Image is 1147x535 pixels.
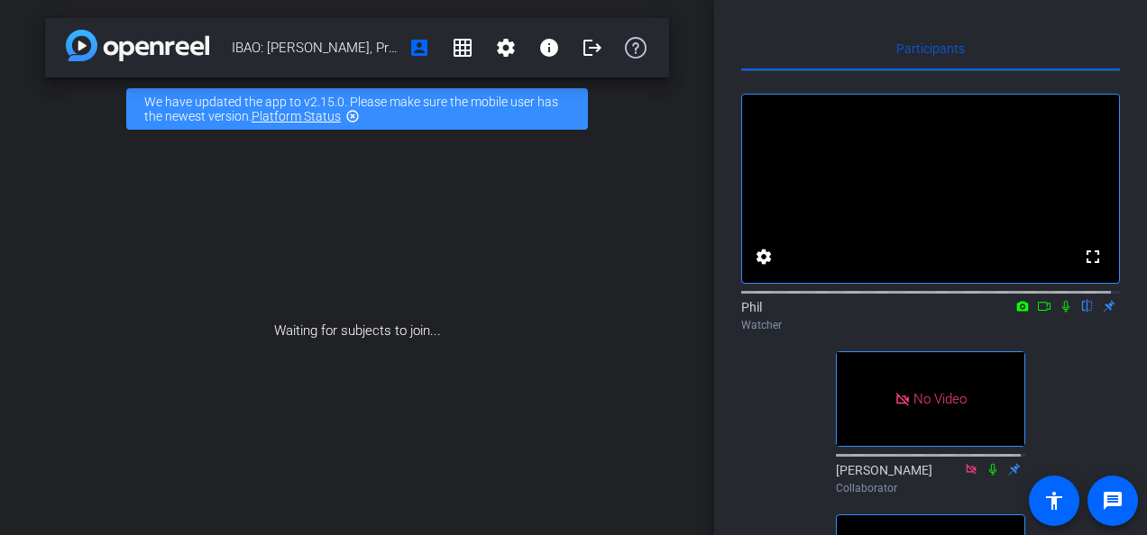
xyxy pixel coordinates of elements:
[345,109,360,123] mat-icon: highlight_off
[896,42,965,55] span: Participants
[126,88,588,130] div: We have updated the app to v2.15.0. Please make sure the mobile user has the newest version.
[408,37,430,59] mat-icon: account_box
[452,37,473,59] mat-icon: grid_on
[1043,490,1065,512] mat-icon: accessibility
[913,391,967,407] span: No Video
[252,109,341,123] a: Platform Status
[741,298,1120,333] div: Phil
[45,141,669,521] div: Waiting for subjects to join...
[495,37,517,59] mat-icon: settings
[232,30,398,66] span: IBAO: [PERSON_NAME], President, Begin Insurance Inc.| Large Brokerage
[1082,246,1104,267] mat-icon: fullscreen
[836,461,1025,496] div: [PERSON_NAME]
[66,30,209,61] img: app-logo
[582,37,603,59] mat-icon: logout
[538,37,560,59] mat-icon: info
[741,317,1120,333] div: Watcher
[1102,490,1124,512] mat-icon: message
[836,480,1025,496] div: Collaborator
[753,246,775,267] mat-icon: settings
[1077,297,1098,313] mat-icon: flip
